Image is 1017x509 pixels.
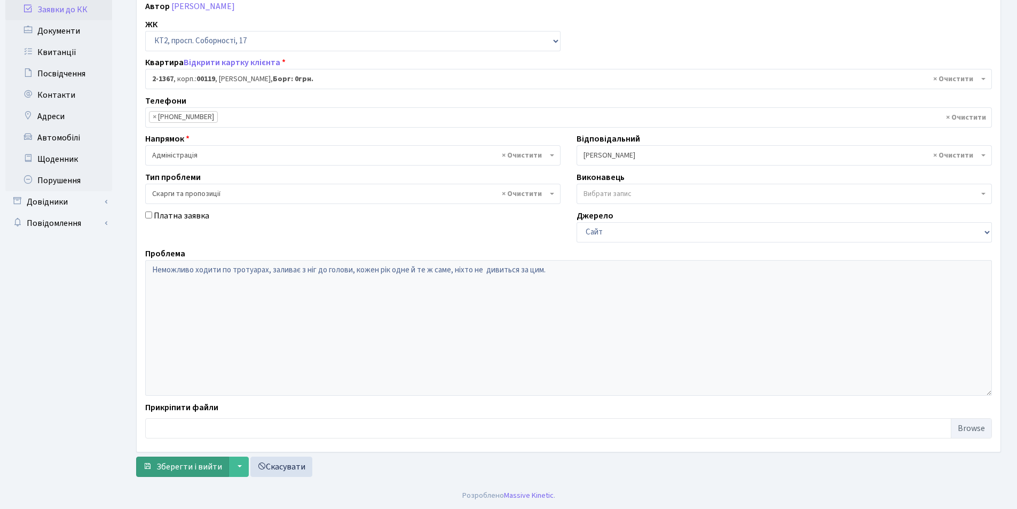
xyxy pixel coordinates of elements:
[145,145,561,166] span: Адміністрація
[250,457,312,477] a: Скасувати
[933,74,973,84] span: Видалити всі елементи
[5,20,112,42] a: Документи
[584,150,979,161] span: Микитенко І.В.
[5,191,112,213] a: Довідники
[5,148,112,170] a: Щоденник
[171,1,235,12] a: [PERSON_NAME]
[196,74,215,84] b: 00119
[152,74,979,84] span: <b>2-1367</b>, корп.: <b>00119</b>, Євтушенко Катерина Василівна, <b>Борг: 0грн.</b>
[462,490,555,502] div: Розроблено .
[145,401,218,414] label: Прикріпити файли
[152,150,547,161] span: Адміністрація
[153,112,156,122] span: ×
[577,171,625,184] label: Виконавець
[154,209,209,222] label: Платна заявка
[145,56,286,69] label: Квартира
[152,74,174,84] b: 2-1367
[152,189,547,199] span: Скарги та пропозиції
[145,69,992,89] span: <b>2-1367</b>, корп.: <b>00119</b>, Євтушенко Катерина Василівна, <b>Борг: 0грн.</b>
[145,171,201,184] label: Тип проблеми
[577,145,992,166] span: Микитенко І.В.
[145,184,561,204] span: Скарги та пропозиції
[145,132,190,145] label: Напрямок
[502,150,542,161] span: Видалити всі елементи
[577,209,613,222] label: Джерело
[145,260,992,396] textarea: Неможливо ходити по тротуарах, заливає з ніг до голови, кожен рік одне й те ж саме, ніхто не диви...
[149,111,218,123] li: +380735737360
[145,18,157,31] label: ЖК
[273,74,313,84] b: Борг: 0грн.
[584,189,632,199] span: Вибрати запис
[156,461,222,473] span: Зберегти і вийти
[946,112,986,123] span: Видалити всі елементи
[184,57,280,68] a: Відкрити картку клієнта
[5,170,112,191] a: Порушення
[5,106,112,127] a: Адреси
[5,42,112,63] a: Квитанції
[502,189,542,199] span: Видалити всі елементи
[577,132,640,145] label: Відповідальний
[504,490,554,501] a: Massive Kinetic
[145,247,185,260] label: Проблема
[933,150,973,161] span: Видалити всі елементи
[5,127,112,148] a: Автомобілі
[5,63,112,84] a: Посвідчення
[5,213,112,234] a: Повідомлення
[136,457,229,477] button: Зберегти і вийти
[5,84,112,106] a: Контакти
[145,95,186,107] label: Телефони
